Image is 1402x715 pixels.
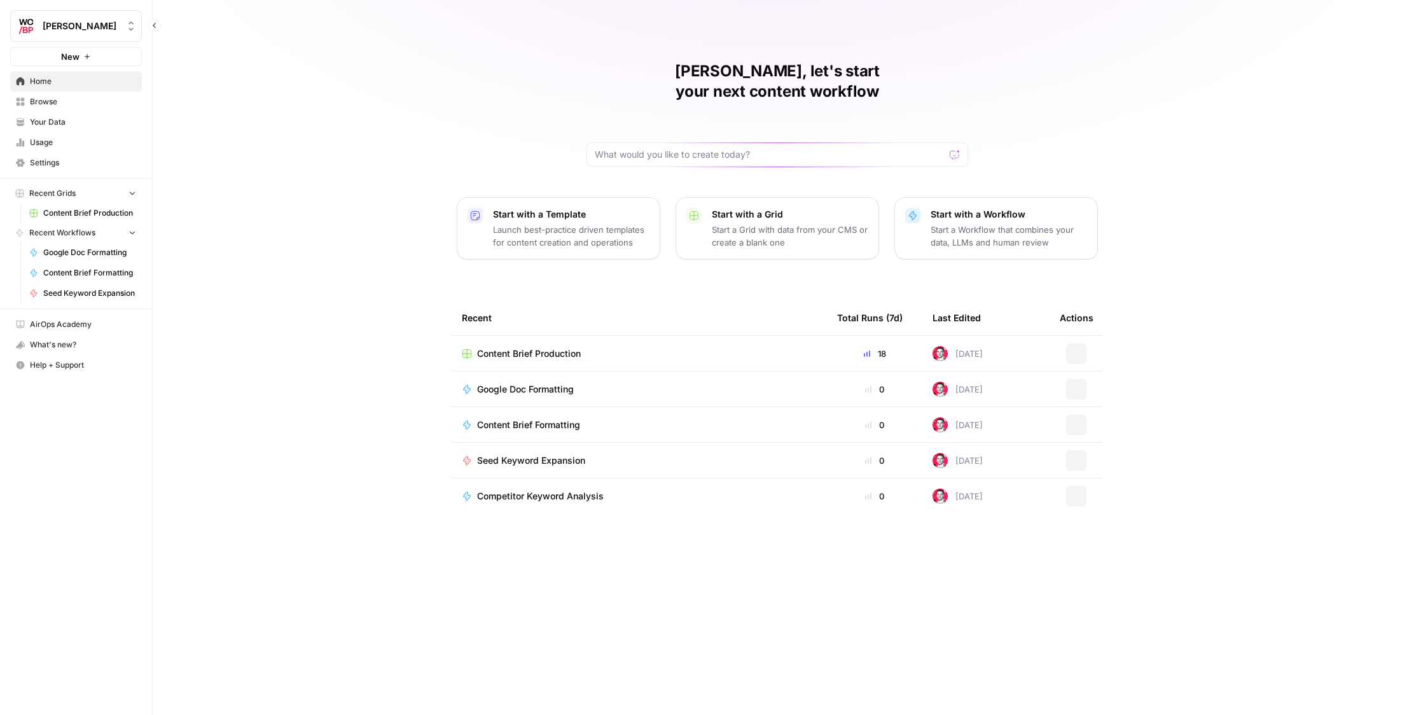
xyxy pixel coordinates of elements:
a: Content Brief Formatting [24,263,142,283]
span: Google Doc Formatting [477,383,574,396]
div: 0 [837,419,912,431]
span: New [61,50,80,63]
div: 18 [837,347,912,360]
div: Total Runs (7d) [837,300,903,335]
img: Wilson Cooke Logo [15,15,38,38]
span: Recent Workflows [29,227,95,239]
p: Start a Grid with data from your CMS or create a blank one [712,223,868,249]
span: Google Doc Formatting [43,247,136,258]
button: Start with a WorkflowStart a Workflow that combines your data, LLMs and human review [894,197,1098,260]
div: [DATE] [933,417,983,433]
div: [DATE] [933,382,983,397]
button: What's new? [10,335,142,355]
button: New [10,47,142,66]
a: Google Doc Formatting [462,383,817,396]
div: [DATE] [933,346,983,361]
span: Content Brief Formatting [43,267,136,279]
img: w8ckedtwg9ivebvovb8e9p9crkt2 [933,346,948,361]
a: Your Data [10,112,142,132]
div: [DATE] [933,489,983,504]
div: 0 [837,490,912,503]
div: Last Edited [933,300,981,335]
span: Content Brief Production [477,347,581,360]
div: What's new? [11,335,141,354]
span: Content Brief Production [43,207,136,219]
img: w8ckedtwg9ivebvovb8e9p9crkt2 [933,453,948,468]
button: Recent Workflows [10,223,142,242]
a: Home [10,71,142,92]
button: Recent Grids [10,184,142,203]
button: Help + Support [10,355,142,375]
a: Google Doc Formatting [24,242,142,263]
a: Seed Keyword Expansion [24,283,142,303]
span: Usage [30,137,136,148]
p: Launch best-practice driven templates for content creation and operations [493,223,649,249]
input: What would you like to create today? [595,148,945,161]
span: [PERSON_NAME] [43,20,120,32]
a: Content Brief Production [462,347,817,360]
a: Content Brief Formatting [462,419,817,431]
button: Start with a GridStart a Grid with data from your CMS or create a blank one [676,197,879,260]
p: Start with a Grid [712,208,868,221]
a: Usage [10,132,142,153]
button: Workspace: Wilson Cooke [10,10,142,42]
p: Start with a Template [493,208,649,221]
span: Your Data [30,116,136,128]
span: Competitor Keyword Analysis [477,490,604,503]
button: Start with a TemplateLaunch best-practice driven templates for content creation and operations [457,197,660,260]
div: Actions [1060,300,1093,335]
img: w8ckedtwg9ivebvovb8e9p9crkt2 [933,382,948,397]
a: Settings [10,153,142,173]
span: Content Brief Formatting [477,419,580,431]
span: Settings [30,157,136,169]
img: w8ckedtwg9ivebvovb8e9p9crkt2 [933,489,948,504]
a: Seed Keyword Expansion [462,454,817,467]
div: [DATE] [933,453,983,468]
span: AirOps Academy [30,319,136,330]
span: Seed Keyword Expansion [43,288,136,299]
span: Home [30,76,136,87]
div: Recent [462,300,817,335]
div: 0 [837,454,912,467]
a: Content Brief Production [24,203,142,223]
h1: [PERSON_NAME], let's start your next content workflow [586,61,968,102]
a: AirOps Academy [10,314,142,335]
span: Seed Keyword Expansion [477,454,585,467]
span: Browse [30,96,136,108]
a: Competitor Keyword Analysis [462,490,817,503]
span: Help + Support [30,359,136,371]
img: w8ckedtwg9ivebvovb8e9p9crkt2 [933,417,948,433]
span: Recent Grids [29,188,76,199]
div: 0 [837,383,912,396]
p: Start a Workflow that combines your data, LLMs and human review [931,223,1087,249]
a: Browse [10,92,142,112]
p: Start with a Workflow [931,208,1087,221]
